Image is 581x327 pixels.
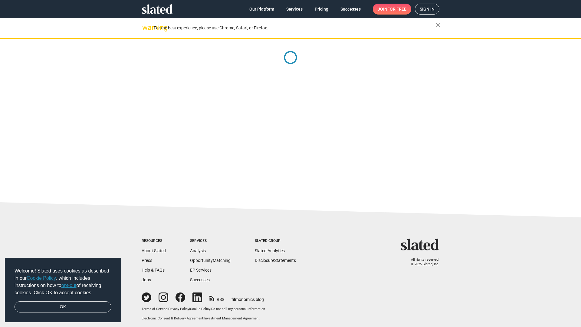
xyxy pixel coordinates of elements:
[167,307,168,311] span: |
[15,267,111,296] span: Welcome! Slated uses cookies as described in our , which includes instructions on how to of recei...
[387,4,406,15] span: for free
[189,307,190,311] span: |
[5,258,121,322] div: cookieconsent
[154,24,436,32] div: For the best experience, please use Chrome, Safari, or Firefox.
[142,24,149,31] mat-icon: warning
[420,4,435,14] span: Sign in
[210,307,211,311] span: |
[168,307,189,311] a: Privacy Policy
[378,4,406,15] span: Join
[231,297,239,302] span: film
[61,283,77,288] a: opt-out
[315,4,328,15] span: Pricing
[190,258,231,263] a: OpportunityMatching
[286,4,303,15] span: Services
[142,316,203,320] a: Electronic Consent & Delivery Agreement
[142,307,167,311] a: Terms of Service
[255,258,296,263] a: DisclosureStatements
[203,316,204,320] span: |
[249,4,274,15] span: Our Platform
[142,277,151,282] a: Jobs
[336,4,366,15] a: Successes
[245,4,279,15] a: Our Platform
[405,258,439,266] p: All rights reserved. © 2025 Slated, Inc.
[204,316,260,320] a: Investment Management Agreement
[15,301,111,313] a: dismiss cookie message
[142,239,166,243] div: Resources
[209,293,224,302] a: RSS
[415,4,439,15] a: Sign in
[373,4,411,15] a: Joinfor free
[142,248,166,253] a: About Slated
[142,268,165,272] a: Help & FAQs
[281,4,307,15] a: Services
[142,258,152,263] a: Press
[190,248,206,253] a: Analysis
[190,277,210,282] a: Successes
[27,276,56,281] a: Cookie Policy
[310,4,333,15] a: Pricing
[190,239,231,243] div: Services
[255,239,296,243] div: Slated Group
[190,307,210,311] a: Cookie Policy
[231,292,264,302] a: filmonomics blog
[340,4,361,15] span: Successes
[211,307,265,312] button: Do not sell my personal information
[255,248,285,253] a: Slated Analytics
[435,21,442,29] mat-icon: close
[190,268,212,272] a: EP Services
